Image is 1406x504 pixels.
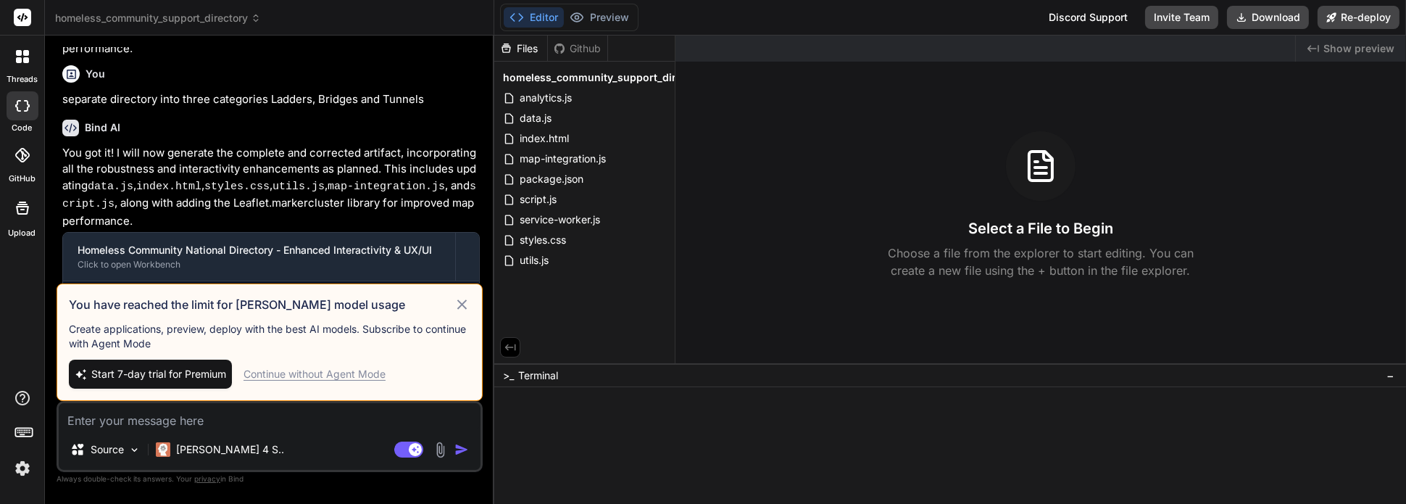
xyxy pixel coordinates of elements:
[328,181,445,193] code: map-integration.js
[518,252,550,269] span: utils.js
[78,243,441,257] div: Homeless Community National Directory - Enhanced Interactivity & UX/UI
[878,244,1203,279] p: Choose a file from the explorer to start editing. You can create a new file using the + button in...
[91,442,124,457] p: Source
[204,181,270,193] code: styles.css
[518,110,553,127] span: data.js
[518,170,585,188] span: package.json
[518,150,607,168] span: map-integration.js
[9,227,36,239] label: Upload
[1227,6,1309,29] button: Download
[91,367,226,381] span: Start 7-day trial for Premium
[518,89,573,107] span: analytics.js
[63,233,455,281] button: Homeless Community National Directory - Enhanced Interactivity & UX/UIClick to open Workbench
[1145,6,1218,29] button: Invite Team
[9,173,36,185] label: GitHub
[504,7,564,28] button: Editor
[1384,364,1397,387] button: −
[518,368,558,383] span: Terminal
[494,41,547,56] div: Files
[518,211,602,228] span: service-worker.js
[85,120,120,135] h6: Bind AI
[503,368,514,383] span: >_
[1323,41,1394,56] span: Show preview
[88,181,133,193] code: data.js
[518,231,567,249] span: styles.css
[564,7,635,28] button: Preview
[12,122,33,134] label: code
[1386,368,1394,383] span: −
[69,296,454,313] h3: You have reached the limit for [PERSON_NAME] model usage
[176,442,284,457] p: [PERSON_NAME] 4 S..
[968,218,1113,239] h3: Select a File to Begin
[156,442,170,457] img: Claude 4 Sonnet
[78,259,441,270] div: Click to open Workbench
[128,444,141,456] img: Pick Models
[136,181,201,193] code: index.html
[518,191,558,208] span: script.js
[548,41,607,56] div: Github
[69,360,232,389] button: Start 7-day trial for Premium
[1040,6,1136,29] div: Discord Support
[10,456,35,481] img: settings
[503,70,708,85] span: homeless_community_support_directory
[55,11,261,25] span: homeless_community_support_directory
[1318,6,1399,29] button: Re-deploy
[518,130,570,147] span: index.html
[62,145,480,230] p: You got it! I will now generate the complete and corrected artifact, incorporating all the robust...
[194,474,220,483] span: privacy
[273,181,325,193] code: utils.js
[7,73,38,86] label: threads
[69,322,470,351] p: Create applications, preview, deploy with the best AI models. Subscribe to continue with Agent Mode
[454,442,469,457] img: icon
[244,367,386,381] div: Continue without Agent Mode
[432,442,449,458] img: attachment
[57,472,483,486] p: Always double-check its answers. Your in Bind
[62,91,480,108] p: separate directory into three categories Ladders, Bridges and Tunnels
[86,67,105,81] h6: You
